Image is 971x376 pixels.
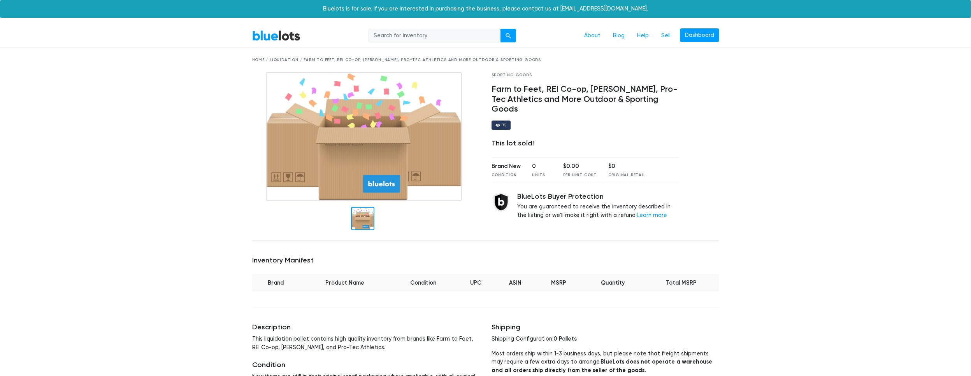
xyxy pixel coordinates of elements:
[644,274,719,292] th: Total MSRP
[637,212,667,219] a: Learn more
[390,274,457,292] th: Condition
[608,162,646,171] div: $0
[492,139,680,148] div: This lot sold!
[655,28,677,43] a: Sell
[532,162,551,171] div: 0
[563,172,597,178] div: Per Unit Cost
[252,335,480,352] p: This liquidation pallet contains high quality inventory from brands like Farm to Feet, REI Co-op,...
[492,162,521,171] div: Brand New
[495,274,536,292] th: ASIN
[536,274,582,292] th: MSRP
[517,192,680,201] h5: BlueLots Buyer Protection
[608,172,646,178] div: Original Retail
[492,335,719,343] p: Shipping Configuration:
[492,84,680,115] h4: Farm to Feet, REI Co-op, [PERSON_NAME], Pro-Tec Athletics and More Outdoor & Sporting Goods
[252,323,480,332] h5: Description
[299,274,390,292] th: Product Name
[369,29,501,43] input: Search for inventory
[266,72,462,201] img: box_graphic.png
[582,274,644,292] th: Quantity
[502,123,507,127] div: 75
[532,172,551,178] div: Units
[252,57,719,63] div: Home / Liquidation / Farm to Feet, REI Co-op, [PERSON_NAME], Pro-Tec Athletics and More Outdoor &...
[517,192,680,219] div: You are guaranteed to receive the inventory described in the listing or we'll make it right with ...
[607,28,631,43] a: Blog
[492,192,511,212] img: buyer_protection_shield-3b65640a83011c7d3ede35a8e5a80bfdfaa6a97447f0071c1475b91a4b0b3d01.png
[492,172,521,178] div: Condition
[578,28,607,43] a: About
[492,72,680,78] div: Sporting Goods
[252,256,719,265] h5: Inventory Manifest
[457,274,495,292] th: UPC
[252,30,300,41] a: BlueLots
[252,274,300,292] th: Brand
[553,335,577,342] span: 0 Pallets
[492,350,719,375] p: Most orders ship within 1-3 business days, but please note that freight shipments may require a f...
[631,28,655,43] a: Help
[563,162,597,171] div: $0.00
[680,28,719,42] a: Dashboard
[492,323,719,332] h5: Shipping
[252,361,480,369] h5: Condition
[492,358,712,374] strong: BlueLots does not operate a warehouse and all orders ship directly from the seller of the goods.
